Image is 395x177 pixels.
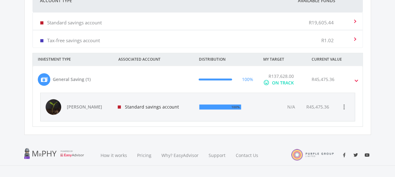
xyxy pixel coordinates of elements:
[338,101,350,113] button: more_vert
[53,76,91,83] div: General Saving (1)
[230,104,240,110] div: 100%
[113,93,195,121] div: Standard savings account
[321,37,334,43] p: R1.02
[204,145,231,166] a: Support
[287,104,295,110] span: N/A
[272,79,294,86] div: ON TRACK
[269,73,294,79] span: R137,628.00
[132,145,156,166] a: Pricing
[33,93,363,126] div: General Saving (1) 100% R137,628.00 mood ON TRACK R45,475.36
[47,37,100,43] p: Tax-free savings account
[96,145,132,166] a: How it works
[307,53,371,66] div: CURRENT VALUE
[33,13,363,30] mat-expansion-panel-header: Standard savings account R19,605.44
[156,145,204,166] a: Why? EasyAdvisor
[312,76,334,83] div: R45,475.36
[231,145,264,166] a: Contact Us
[194,53,258,66] div: DISTRIBUTION
[263,79,269,86] i: mood
[33,66,363,93] mat-expansion-panel-header: General Saving (1) 100% R137,628.00 mood ON TRACK R45,475.36
[47,19,102,26] p: Standard savings account
[32,12,363,48] div: Your Available Funds i Account Type Available Funds
[242,76,253,83] div: 100%
[33,53,113,66] div: INVESTMENT TYPE
[309,19,334,26] p: R19,605.44
[306,104,329,110] div: R45,475.36
[113,53,194,66] div: ASSOCIATED ACCOUNT
[258,53,307,66] div: MY TARGET
[340,103,348,111] i: more_vert
[67,104,111,110] span: [PERSON_NAME]
[33,30,363,48] mat-expansion-panel-header: Tax-free savings account R1.02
